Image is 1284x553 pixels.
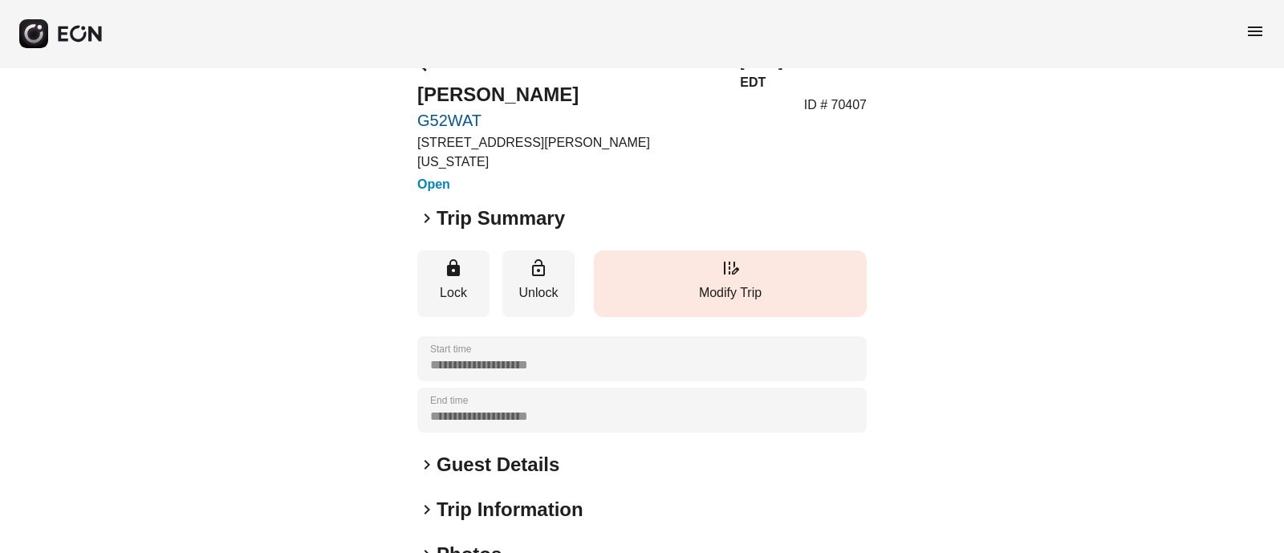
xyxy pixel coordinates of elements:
h2: Trip Information [437,497,583,523]
h3: Open [417,175,721,194]
button: Unlock [502,250,575,317]
span: menu [1245,22,1265,41]
span: keyboard_arrow_right [417,455,437,474]
p: Unlock [510,283,567,303]
p: Lock [425,283,481,303]
button: Modify Trip [594,250,867,317]
button: Lock [417,250,490,317]
p: [STREET_ADDRESS][PERSON_NAME][US_STATE] [417,133,721,172]
a: G52WAT [417,111,721,130]
p: Modify Trip [602,283,859,303]
h3: [DATE] 10:00am EDT [740,54,867,92]
h2: [PERSON_NAME] [417,82,721,108]
p: ID # 70407 [804,96,867,115]
span: keyboard_arrow_right [417,209,437,228]
span: keyboard_arrow_right [417,500,437,519]
h2: Guest Details [437,452,559,478]
span: lock_open [529,258,548,278]
span: edit_road [721,258,740,278]
h2: Trip Summary [437,205,565,231]
span: lock [444,258,463,278]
